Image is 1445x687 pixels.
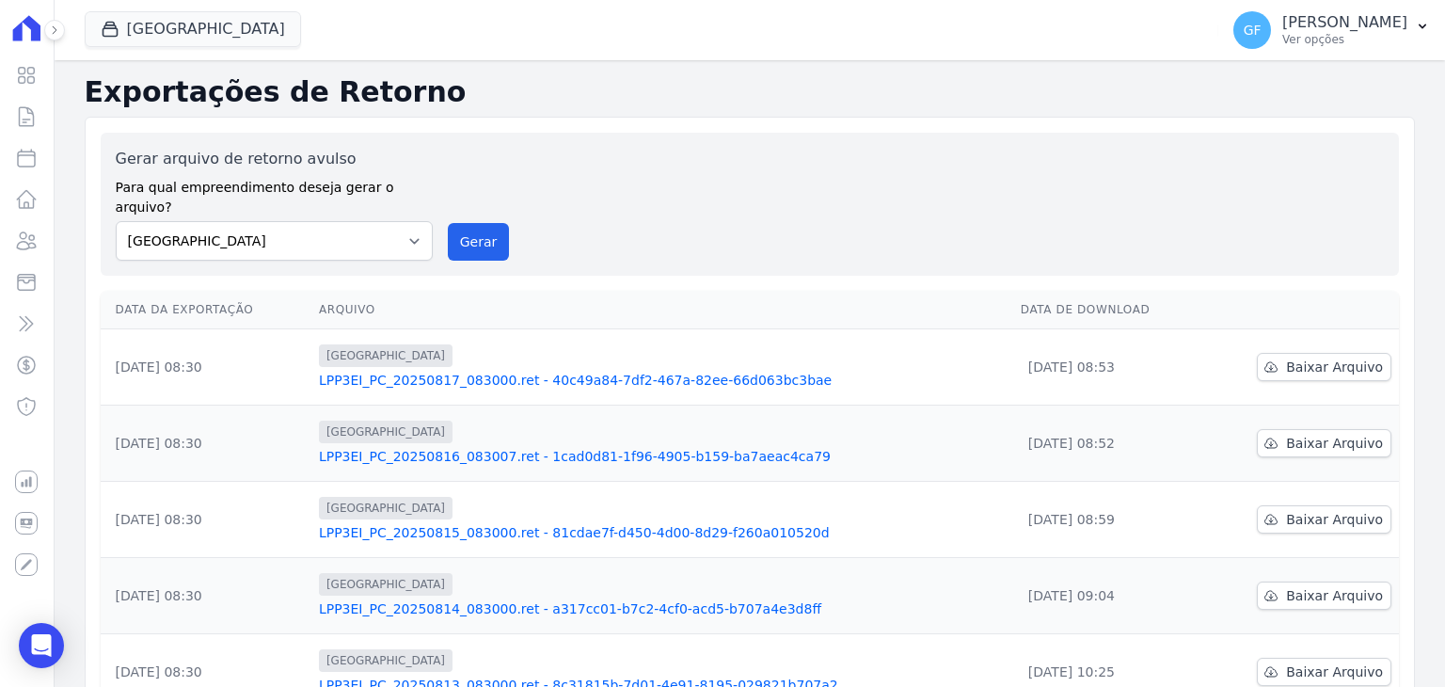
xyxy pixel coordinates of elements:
[319,344,453,367] span: [GEOGRAPHIC_DATA]
[101,329,311,406] td: [DATE] 08:30
[319,421,453,443] span: [GEOGRAPHIC_DATA]
[1257,353,1391,381] a: Baixar Arquivo
[1013,329,1203,406] td: [DATE] 08:53
[101,558,311,634] td: [DATE] 08:30
[101,482,311,558] td: [DATE] 08:30
[319,573,453,596] span: [GEOGRAPHIC_DATA]
[319,371,1006,390] a: LPP3EI_PC_20250817_083000.ret - 40c49a84-7df2-467a-82ee-66d063bc3bae
[319,599,1006,618] a: LPP3EI_PC_20250814_083000.ret - a317cc01-b7c2-4cf0-acd5-b707a4e3d8ff
[1013,291,1203,329] th: Data de Download
[448,223,510,261] button: Gerar
[85,75,1415,109] h2: Exportações de Retorno
[1257,505,1391,534] a: Baixar Arquivo
[101,406,311,482] td: [DATE] 08:30
[85,11,301,47] button: [GEOGRAPHIC_DATA]
[1286,434,1383,453] span: Baixar Arquivo
[319,649,453,672] span: [GEOGRAPHIC_DATA]
[1286,358,1383,376] span: Baixar Arquivo
[1282,13,1407,32] p: [PERSON_NAME]
[19,623,64,668] div: Open Intercom Messenger
[1218,4,1445,56] button: GF [PERSON_NAME] Ver opções
[319,447,1006,466] a: LPP3EI_PC_20250816_083007.ret - 1cad0d81-1f96-4905-b159-ba7aeac4ca79
[1013,558,1203,634] td: [DATE] 09:04
[116,170,433,217] label: Para qual empreendimento deseja gerar o arquivo?
[1013,482,1203,558] td: [DATE] 08:59
[1257,582,1391,610] a: Baixar Arquivo
[319,523,1006,542] a: LPP3EI_PC_20250815_083000.ret - 81cdae7f-d450-4d00-8d29-f260a010520d
[311,291,1013,329] th: Arquivo
[1257,658,1391,686] a: Baixar Arquivo
[116,148,433,170] label: Gerar arquivo de retorno avulso
[1282,32,1407,47] p: Ver opções
[1257,429,1391,457] a: Baixar Arquivo
[1286,663,1383,681] span: Baixar Arquivo
[1244,24,1262,37] span: GF
[319,497,453,519] span: [GEOGRAPHIC_DATA]
[1286,586,1383,605] span: Baixar Arquivo
[1013,406,1203,482] td: [DATE] 08:52
[1286,510,1383,529] span: Baixar Arquivo
[101,291,311,329] th: Data da Exportação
